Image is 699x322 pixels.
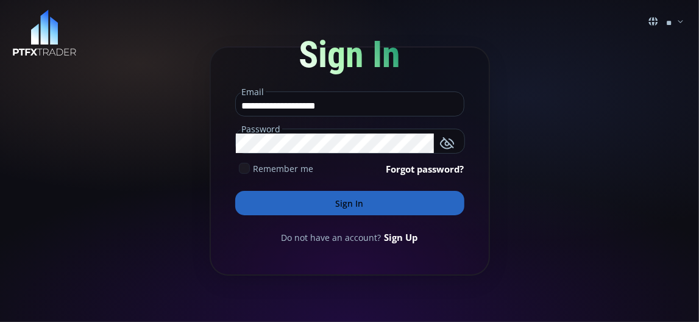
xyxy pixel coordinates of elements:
[235,231,464,244] div: Do not have an account?
[12,10,77,57] img: LOGO
[385,231,418,244] a: Sign Up
[386,162,464,176] a: Forgot password?
[299,33,400,76] span: Sign In
[235,191,464,215] button: Sign In
[254,162,314,175] span: Remember me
